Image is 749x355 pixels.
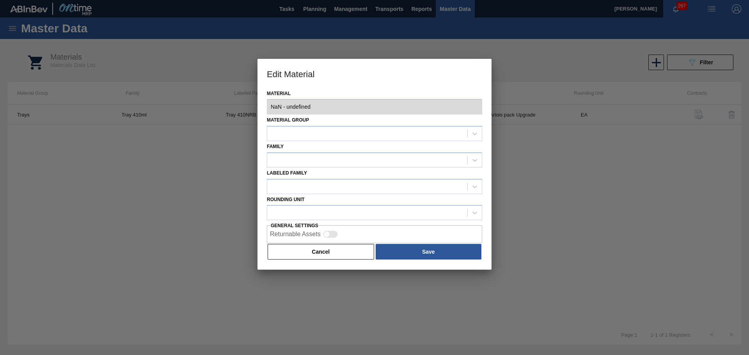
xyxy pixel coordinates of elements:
[376,244,481,260] button: Save
[267,144,284,149] label: Family
[271,223,318,228] label: General settings
[267,88,482,99] label: Material
[267,197,305,202] label: Rounding Unit
[267,117,309,123] label: Material Group
[268,244,374,260] button: Cancel
[270,231,321,237] label: Returnable Assets
[267,170,307,176] label: Labeled Family
[257,59,492,88] h3: Edit Material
